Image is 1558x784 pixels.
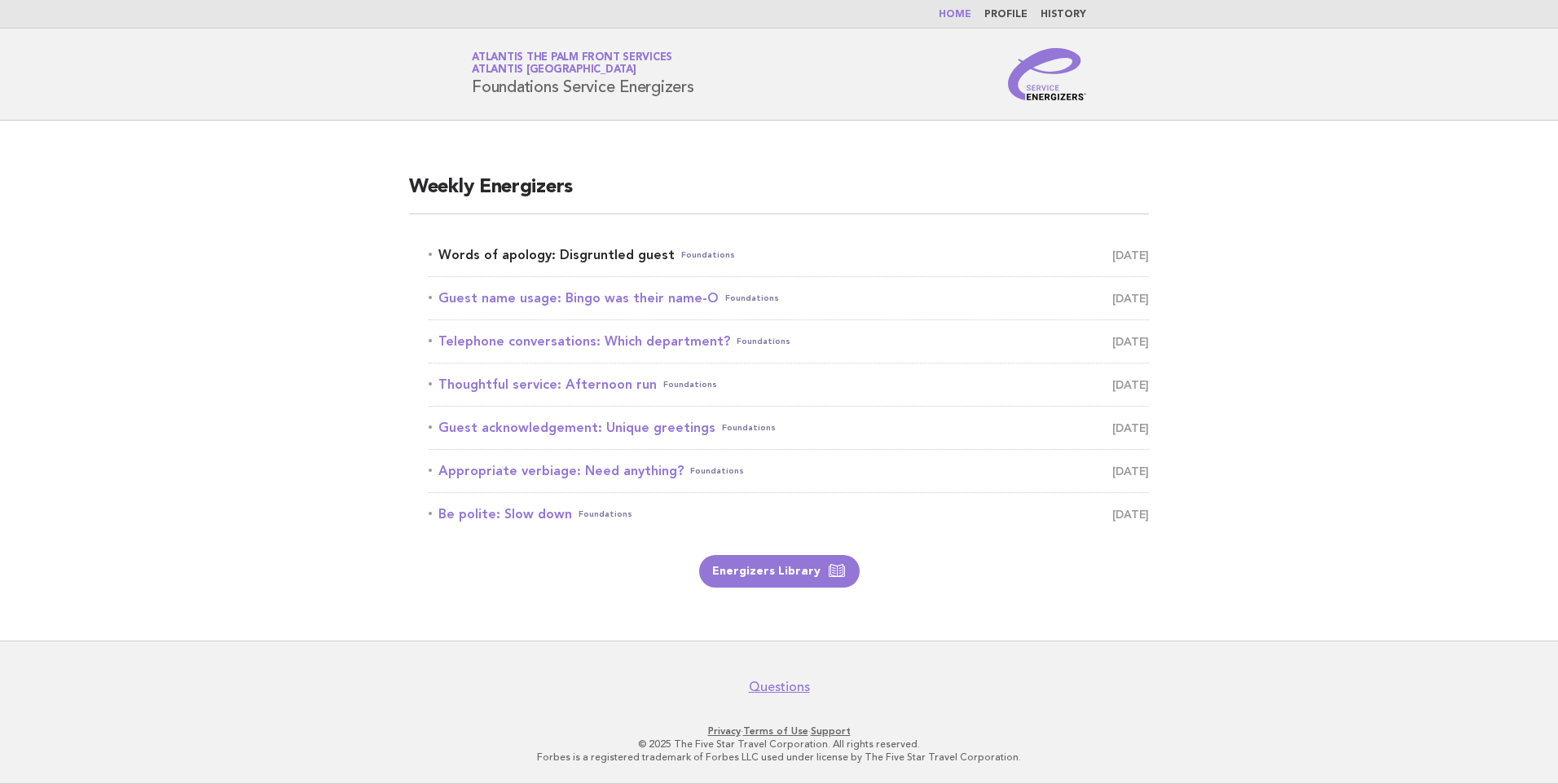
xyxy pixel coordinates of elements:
[429,244,1149,266] a: Words of apology: Disgruntled guestFoundations [DATE]
[984,10,1028,20] a: Profile
[280,738,1278,751] p: © 2025 The Five Star Travel Corporation. All rights reserved.
[1112,373,1149,396] span: [DATE]
[1112,460,1149,482] span: [DATE]
[1112,416,1149,439] span: [DATE]
[579,503,632,526] span: Foundations
[737,330,790,353] span: Foundations
[663,373,717,396] span: Foundations
[1041,10,1086,20] a: History
[472,52,672,75] a: Atlantis The Palm Front ServicesAtlantis [GEOGRAPHIC_DATA]
[939,10,971,20] a: Home
[1112,287,1149,310] span: [DATE]
[280,751,1278,764] p: Forbes is a registered trademark of Forbes LLC used under license by The Five Star Travel Corpora...
[429,373,1149,396] a: Thoughtful service: Afternoon runFoundations [DATE]
[722,416,776,439] span: Foundations
[1112,244,1149,266] span: [DATE]
[725,287,779,310] span: Foundations
[1008,48,1086,100] img: Service Energizers
[690,460,744,482] span: Foundations
[409,174,1149,214] h2: Weekly Energizers
[429,460,1149,482] a: Appropriate verbiage: Need anything?Foundations [DATE]
[429,287,1149,310] a: Guest name usage: Bingo was their name-OFoundations [DATE]
[1112,503,1149,526] span: [DATE]
[749,679,810,695] a: Questions
[429,330,1149,353] a: Telephone conversations: Which department?Foundations [DATE]
[472,53,694,95] h1: Foundations Service Energizers
[429,503,1149,526] a: Be polite: Slow downFoundations [DATE]
[743,725,808,737] a: Terms of Use
[699,555,860,588] a: Energizers Library
[681,244,735,266] span: Foundations
[472,65,636,76] span: Atlantis [GEOGRAPHIC_DATA]
[280,725,1278,738] p: · ·
[708,725,741,737] a: Privacy
[429,416,1149,439] a: Guest acknowledgement: Unique greetingsFoundations [DATE]
[811,725,851,737] a: Support
[1112,330,1149,353] span: [DATE]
